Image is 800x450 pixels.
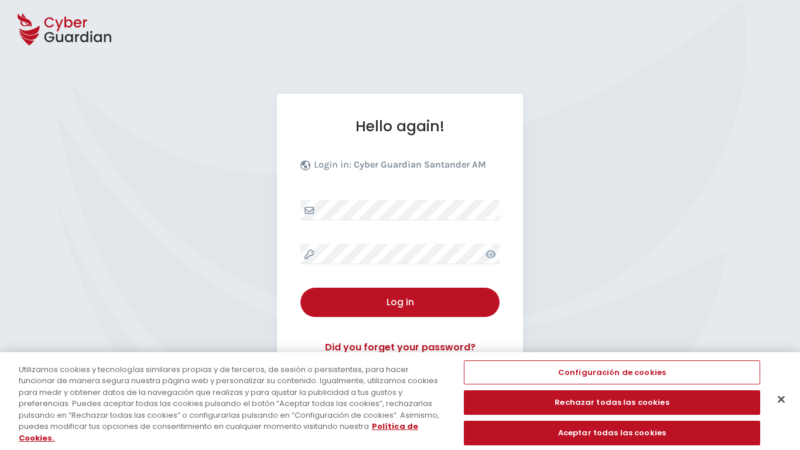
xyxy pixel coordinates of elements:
[19,364,440,444] div: Utilizamos cookies y tecnologías similares propias y de terceros, de sesión o persistentes, para ...
[464,390,760,415] button: Rechazar todas las cookies
[464,360,760,385] button: Configuración de cookies, Abre el cuadro de diálogo del centro de preferencias.
[309,295,491,309] div: Log in
[300,288,500,317] button: Log in
[19,421,418,444] a: Más información sobre su privacidad, se abre en una nueva pestaña
[768,386,794,412] button: Cerrar
[354,159,486,170] b: Cyber Guardian Santander AM
[464,421,760,445] button: Aceptar todas las cookies
[300,340,500,354] a: Did you forget your password?
[300,117,500,135] h1: Hello again!
[314,159,486,176] p: Login in:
